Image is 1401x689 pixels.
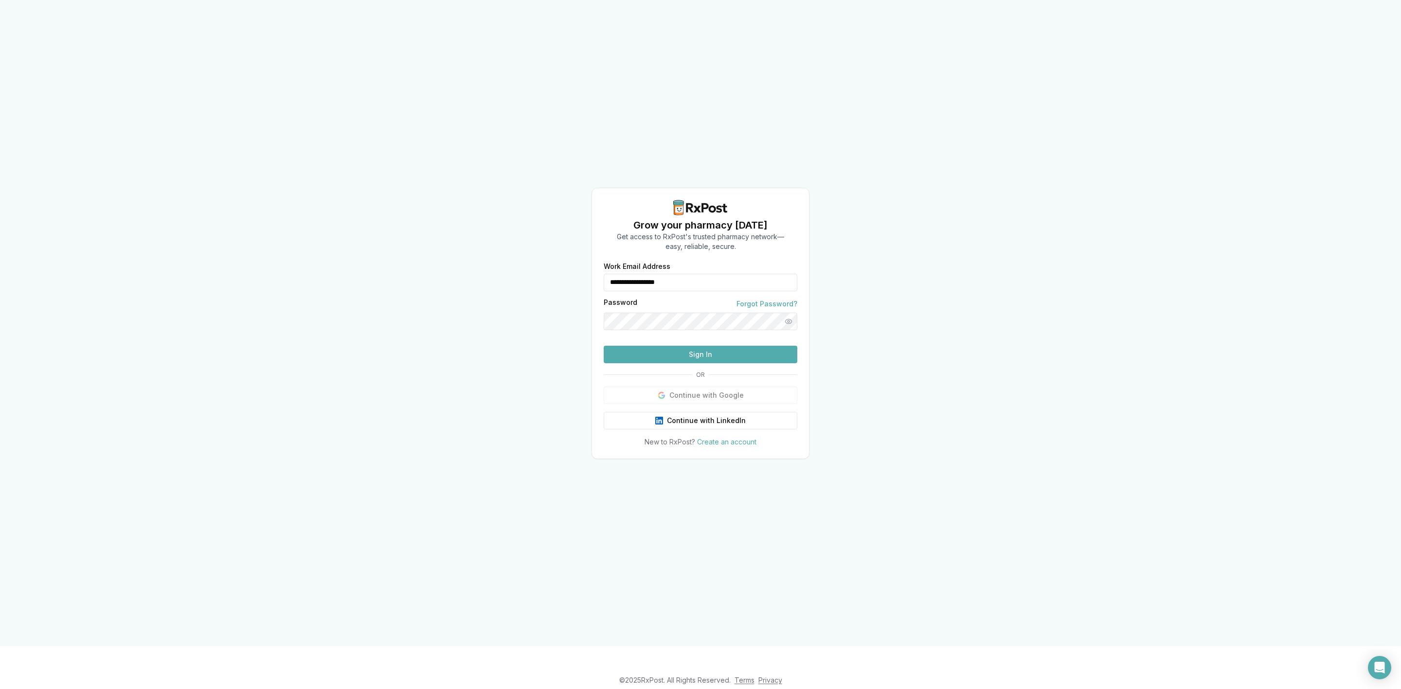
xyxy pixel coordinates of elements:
button: Show password [780,313,797,330]
img: RxPost Logo [669,200,732,215]
span: New to RxPost? [645,438,695,446]
button: Sign In [604,346,797,363]
label: Work Email Address [604,263,797,270]
button: Continue with LinkedIn [604,412,797,429]
a: Privacy [758,676,782,684]
h1: Grow your pharmacy [DATE] [617,218,784,232]
label: Password [604,299,637,309]
p: Get access to RxPost's trusted pharmacy network— easy, reliable, secure. [617,232,784,251]
div: Open Intercom Messenger [1368,656,1391,679]
img: LinkedIn [655,417,663,424]
span: OR [692,371,709,379]
a: Terms [735,676,754,684]
a: Create an account [697,438,756,446]
a: Forgot Password? [736,299,797,309]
